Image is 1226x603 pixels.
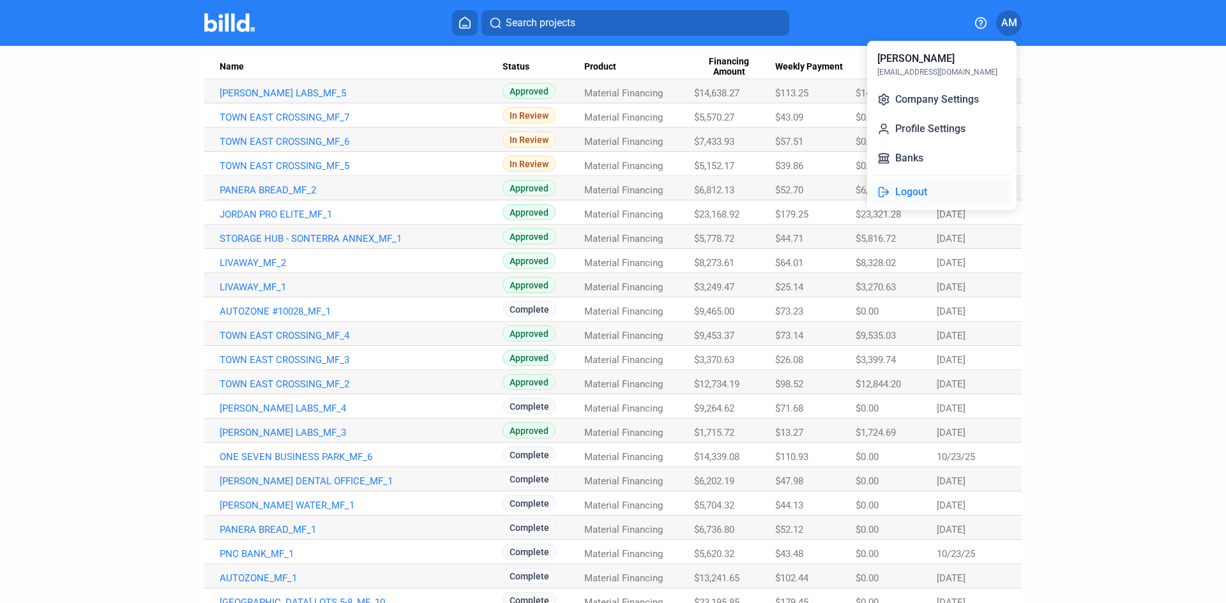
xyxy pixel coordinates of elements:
button: Profile Settings [872,116,1011,142]
div: [EMAIL_ADDRESS][DOMAIN_NAME] [877,66,997,78]
button: Banks [872,145,1011,171]
button: Logout [872,179,1011,205]
div: [PERSON_NAME] [877,51,955,66]
button: Company Settings [872,87,1011,112]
